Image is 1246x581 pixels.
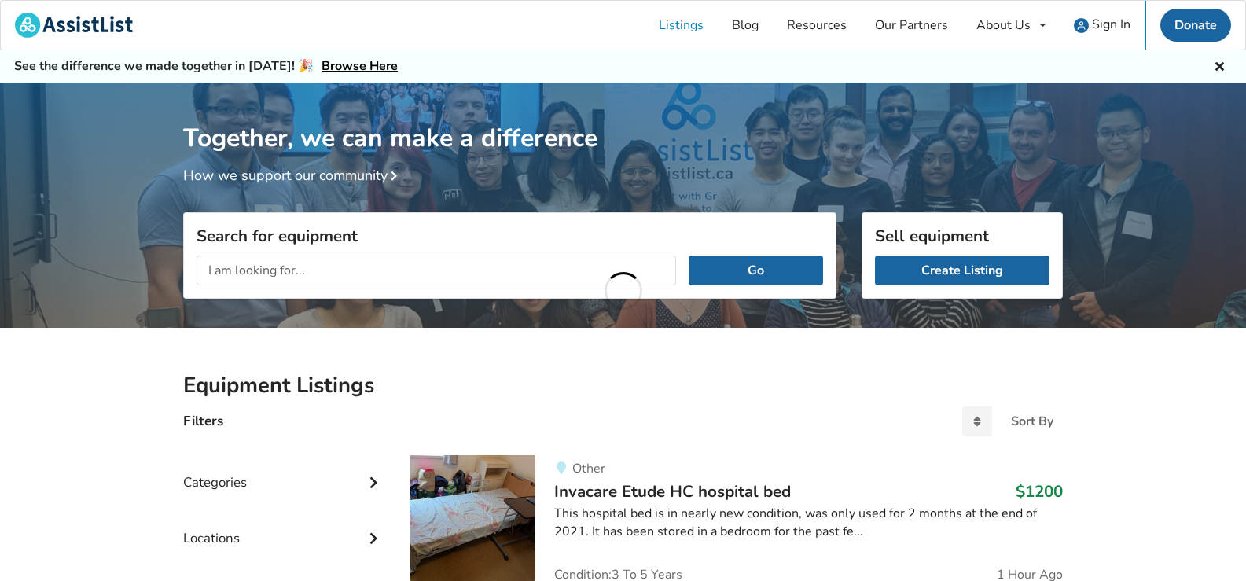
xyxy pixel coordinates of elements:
[718,1,773,50] a: Blog
[773,1,861,50] a: Resources
[183,498,384,554] div: Locations
[15,13,133,38] img: assistlist-logo
[410,455,535,581] img: bedroom equipment-invacare etude hc hospital bed
[183,83,1063,154] h1: Together, we can make a difference
[197,256,676,285] input: I am looking for...
[976,19,1031,31] div: About Us
[183,166,403,185] a: How we support our community
[875,226,1049,246] h3: Sell equipment
[183,443,384,498] div: Categories
[997,568,1063,581] span: 1 Hour Ago
[183,412,223,430] h4: Filters
[572,460,605,477] span: Other
[554,505,1063,541] div: This hospital bed is in nearly new condition, was only used for 2 months at the end of 2021. It h...
[689,256,823,285] button: Go
[1092,16,1130,33] span: Sign In
[197,226,823,246] h3: Search for equipment
[554,568,682,581] span: Condition: 3 To 5 Years
[875,256,1049,285] a: Create Listing
[861,1,962,50] a: Our Partners
[183,372,1063,399] h2: Equipment Listings
[554,480,791,502] span: Invacare Etude HC hospital bed
[1011,415,1053,428] div: Sort By
[1016,481,1063,502] h3: $1200
[1060,1,1145,50] a: user icon Sign In
[645,1,718,50] a: Listings
[14,58,398,75] h5: See the difference we made together in [DATE]! 🎉
[1074,18,1089,33] img: user icon
[322,57,398,75] a: Browse Here
[1160,9,1231,42] a: Donate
